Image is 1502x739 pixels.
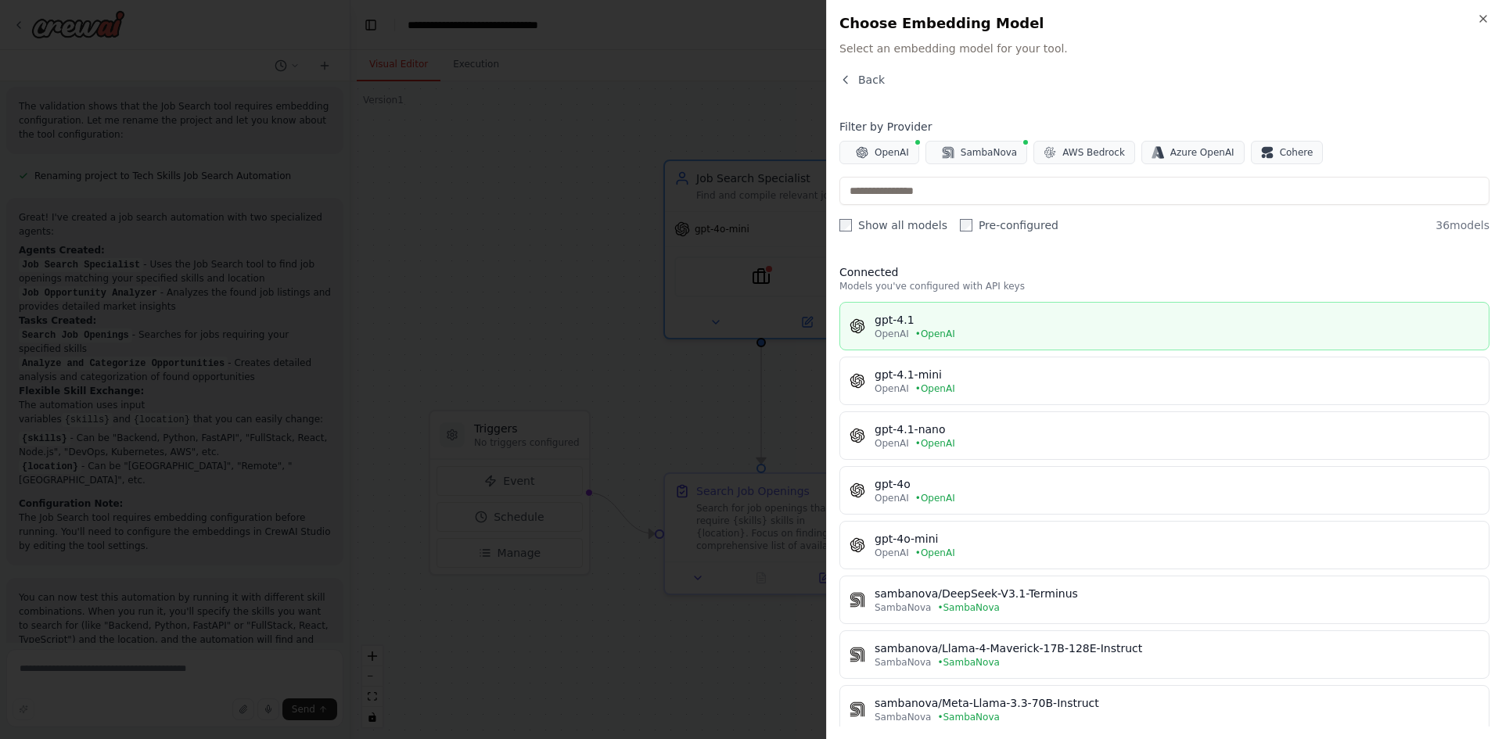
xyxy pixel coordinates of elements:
[915,382,955,395] span: • OpenAI
[839,302,1489,350] button: gpt-4.1OpenAI•OpenAI
[839,72,885,88] button: Back
[1062,146,1125,159] span: AWS Bedrock
[937,711,999,723] span: • SambaNova
[839,41,1489,56] span: Select an embedding model for your tool.
[1251,141,1324,164] button: Cohere
[839,357,1489,405] button: gpt-4.1-miniOpenAI•OpenAI
[875,695,1479,711] div: sambanova/Meta-Llama-3.3-70B-Instruct
[839,576,1489,624] button: sambanova/DeepSeek-V3.1-TerminusSambaNova•SambaNova
[1170,146,1234,159] span: Azure OpenAI
[839,521,1489,569] button: gpt-4o-miniOpenAI•OpenAI
[839,13,1489,34] h2: Choose Embedding Model
[1280,146,1313,159] span: Cohere
[961,146,1017,159] span: SambaNova
[875,146,909,159] span: OpenAI
[839,630,1489,679] button: sambanova/Llama-4-Maverick-17B-128E-InstructSambaNova•SambaNova
[937,601,999,614] span: • SambaNova
[875,601,931,614] span: SambaNova
[875,547,909,559] span: OpenAI
[915,547,955,559] span: • OpenAI
[839,141,919,164] button: OpenAI
[875,367,1479,382] div: gpt-4.1-mini
[875,586,1479,601] div: sambanova/DeepSeek-V3.1-Terminus
[875,422,1479,437] div: gpt-4.1-nano
[1033,141,1135,164] button: AWS Bedrock
[1141,141,1245,164] button: Azure OpenAI
[875,640,1479,656] div: sambanova/Llama-4-Maverick-17B-128E-Instruct
[915,437,955,450] span: • OpenAI
[839,219,852,231] input: Show all models
[937,656,999,669] span: • SambaNova
[960,219,972,231] input: Pre-configured
[960,217,1058,233] label: Pre-configured
[925,141,1027,164] button: SambaNova
[839,685,1489,734] button: sambanova/Meta-Llama-3.3-70B-InstructSambaNova•SambaNova
[915,328,955,340] span: • OpenAI
[1436,217,1489,233] span: 36 models
[875,382,909,395] span: OpenAI
[915,492,955,504] span: • OpenAI
[875,656,931,669] span: SambaNova
[839,119,1489,135] h4: Filter by Provider
[839,217,947,233] label: Show all models
[875,437,909,450] span: OpenAI
[839,280,1489,292] p: Models you've configured with API keys
[875,492,909,504] span: OpenAI
[839,411,1489,460] button: gpt-4.1-nanoOpenAI•OpenAI
[875,312,1479,328] div: gpt-4.1
[839,264,1489,280] h3: Connected
[875,711,931,723] span: SambaNova
[875,531,1479,547] div: gpt-4o-mini
[839,466,1489,515] button: gpt-4oOpenAI•OpenAI
[875,328,909,340] span: OpenAI
[858,72,885,88] span: Back
[875,476,1479,492] div: gpt-4o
